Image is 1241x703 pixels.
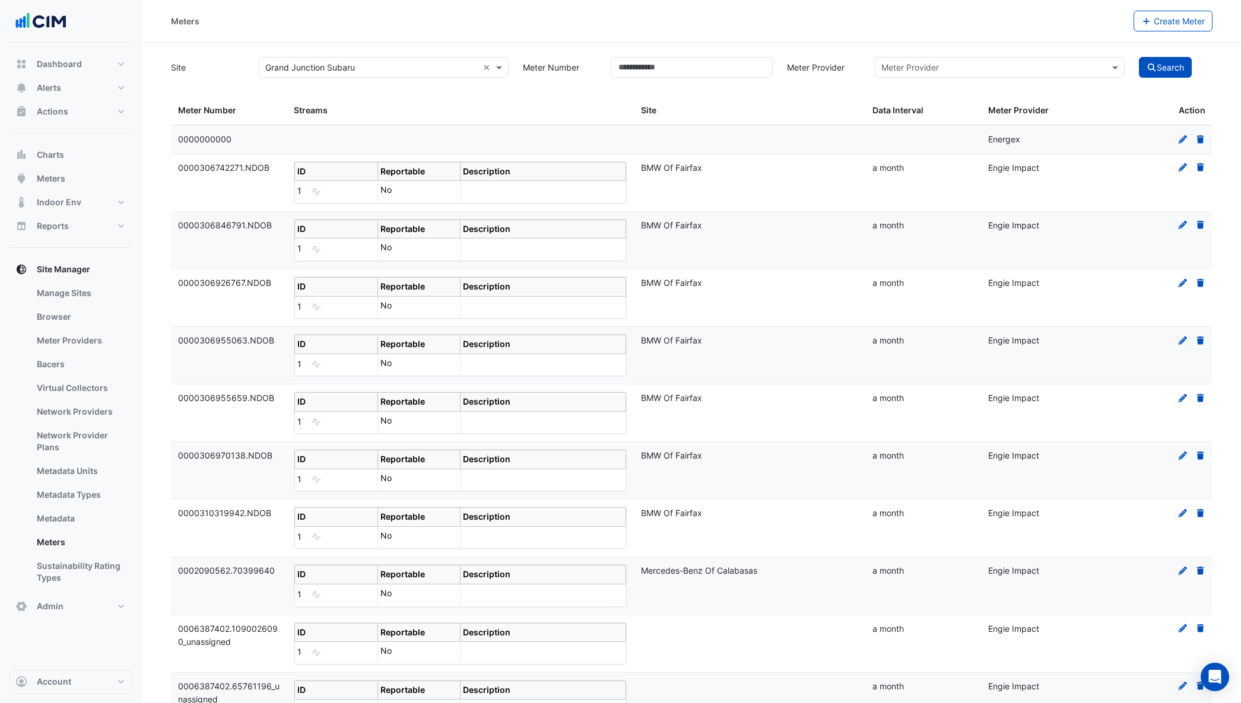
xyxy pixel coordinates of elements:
[297,359,301,369] span: 1
[461,220,626,238] th: Description
[306,472,326,488] div: Cannot estimate meter data for meters with data interval 1 month.
[377,565,461,584] th: Reportable
[1195,335,1206,345] a: Delete
[377,584,461,606] td: No
[14,9,68,33] img: Company Logo
[872,163,904,173] span: a month
[294,105,328,115] span: Streams
[15,58,27,70] app-icon: Dashboard
[9,52,133,76] button: Dashboard
[377,220,461,238] th: Reportable
[377,623,461,642] th: Reportable
[15,220,27,232] app-icon: Reports
[1195,450,1206,460] a: Delete
[295,393,378,412] th: ID
[297,243,301,253] span: 1
[9,190,133,214] button: Indoor Env
[377,680,461,699] th: Reportable
[178,508,271,518] span: 0000310319942.NDOB
[37,58,82,70] span: Dashboard
[306,241,326,257] div: Cannot estimate meter data for meters with data interval 1 month.
[9,100,133,123] button: Actions
[641,508,702,518] span: BMW Of Fairfax
[872,278,904,288] span: a month
[37,220,69,232] span: Reports
[1195,681,1206,691] a: Delete
[178,624,278,647] span: 0006387402.1090026090_unassigned
[1201,663,1229,691] div: Open Intercom Messenger
[377,450,461,469] th: Reportable
[988,134,1020,144] span: Energex
[1134,11,1213,31] button: Create Meter
[461,335,626,354] th: Description
[377,277,461,296] th: Reportable
[1195,565,1206,575] a: Delete
[377,335,461,354] th: Reportable
[641,105,656,115] span: Site
[37,149,64,161] span: Charts
[1195,624,1206,634] a: Delete
[1139,57,1192,78] button: Search
[37,82,61,94] span: Alerts
[872,624,904,634] span: a month
[178,335,274,345] span: 0000306955063.NDOB
[872,450,904,460] span: a month
[27,459,133,483] a: Metadata Units
[9,281,133,594] div: Site Manager
[461,680,626,699] th: Description
[37,173,65,185] span: Meters
[297,532,301,542] span: 1
[37,196,81,208] span: Indoor Env
[178,163,269,173] span: 0000306742271.NDOB
[297,647,301,657] span: 1
[306,414,326,431] div: Cannot estimate meter data for meters with data interval 1 month.
[872,393,904,403] span: a month
[306,587,326,603] div: Cannot estimate meter data for meters with data interval 1 month.
[377,296,461,318] td: No
[1154,16,1205,26] span: Create Meter
[641,450,702,460] span: BMW Of Fairfax
[37,600,64,612] span: Admin
[988,335,1039,345] span: Engie Impact
[295,508,378,527] th: ID
[377,162,461,181] th: Reportable
[461,393,626,412] th: Description
[306,357,326,373] div: Cannot estimate meter data for meters with data interval 1 month.
[27,400,133,424] a: Network Providers
[295,335,378,354] th: ID
[27,329,133,352] a: Meter Providers
[27,483,133,507] a: Metadata Types
[27,507,133,530] a: Metadata
[27,424,133,459] a: Network Provider Plans
[641,278,702,288] span: BMW Of Fairfax
[306,644,326,661] div: Cannot estimate meter data for meters with data interval 1 month.
[872,681,904,691] span: a month
[988,681,1039,691] span: Engie Impact
[377,393,461,412] th: Reportable
[1195,278,1206,288] a: Delete
[377,469,461,491] td: No
[178,565,275,575] span: 0002090562.70399640
[1195,134,1206,144] a: Delete
[306,299,326,316] div: Cannot estimate meter data for meters with data interval 1 month.
[27,352,133,376] a: Bacers
[641,163,702,173] span: BMW Of Fairfax
[988,508,1039,518] span: Engie Impact
[178,220,272,230] span: 0000306846791.NDOB
[37,106,68,117] span: Actions
[988,624,1039,634] span: Engie Impact
[295,220,378,238] th: ID
[306,183,326,200] div: Cannot estimate meter data for meters with data interval 1 month.
[9,167,133,190] button: Meters
[178,105,236,115] span: Meter Number
[15,263,27,275] app-icon: Site Manager
[872,565,904,575] span: a month
[9,76,133,100] button: Alerts
[872,335,904,345] span: a month
[988,278,1039,288] span: Engie Impact
[27,376,133,400] a: Virtual Collectors
[1195,163,1206,173] a: Delete
[872,105,923,115] span: Data Interval
[1195,393,1206,403] a: Delete
[295,680,378,699] th: ID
